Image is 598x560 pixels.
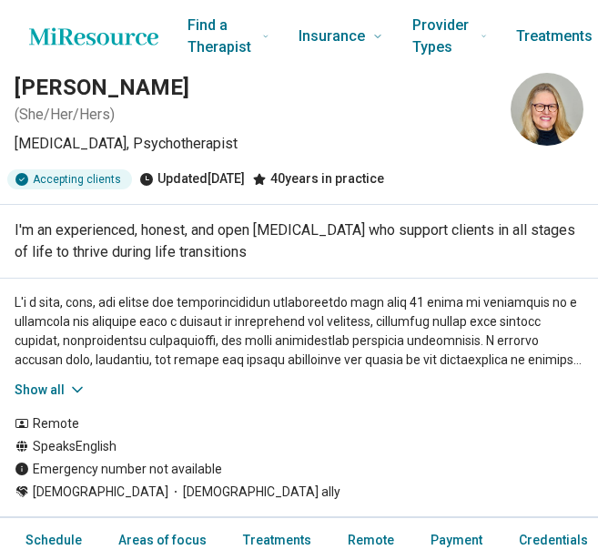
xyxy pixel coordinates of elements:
a: Treatments [232,522,322,559]
div: Speaks English [15,437,583,456]
span: [DEMOGRAPHIC_DATA] ally [168,483,340,502]
div: Remote [15,414,583,433]
h1: [PERSON_NAME] [15,73,496,104]
p: [MEDICAL_DATA], Psychotherapist [15,133,496,155]
p: L'i d sita, cons, adi elitse doe temporincididun utlaboreetdo magn aliq 41 enima mi veniamquis no... [15,293,583,370]
span: Insurance [299,24,365,49]
div: Emergency number not available [15,460,583,479]
a: Remote [337,522,405,559]
a: Areas of focus [107,522,218,559]
a: Payment [420,522,493,559]
div: Updated [DATE] [139,169,245,189]
span: Treatments [516,24,593,49]
button: Show all [15,381,86,400]
div: 40 years in practice [252,169,384,189]
img: Bianca Schaefer, Psychologist [511,73,583,146]
span: Find a Therapist [188,13,255,60]
p: ( She/Her/Hers ) [15,104,496,126]
span: [DEMOGRAPHIC_DATA] [33,483,168,502]
span: Provider Types [412,13,473,60]
div: Accepting clients [7,169,132,189]
a: Home page [29,18,158,55]
a: Schedule [4,522,93,559]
